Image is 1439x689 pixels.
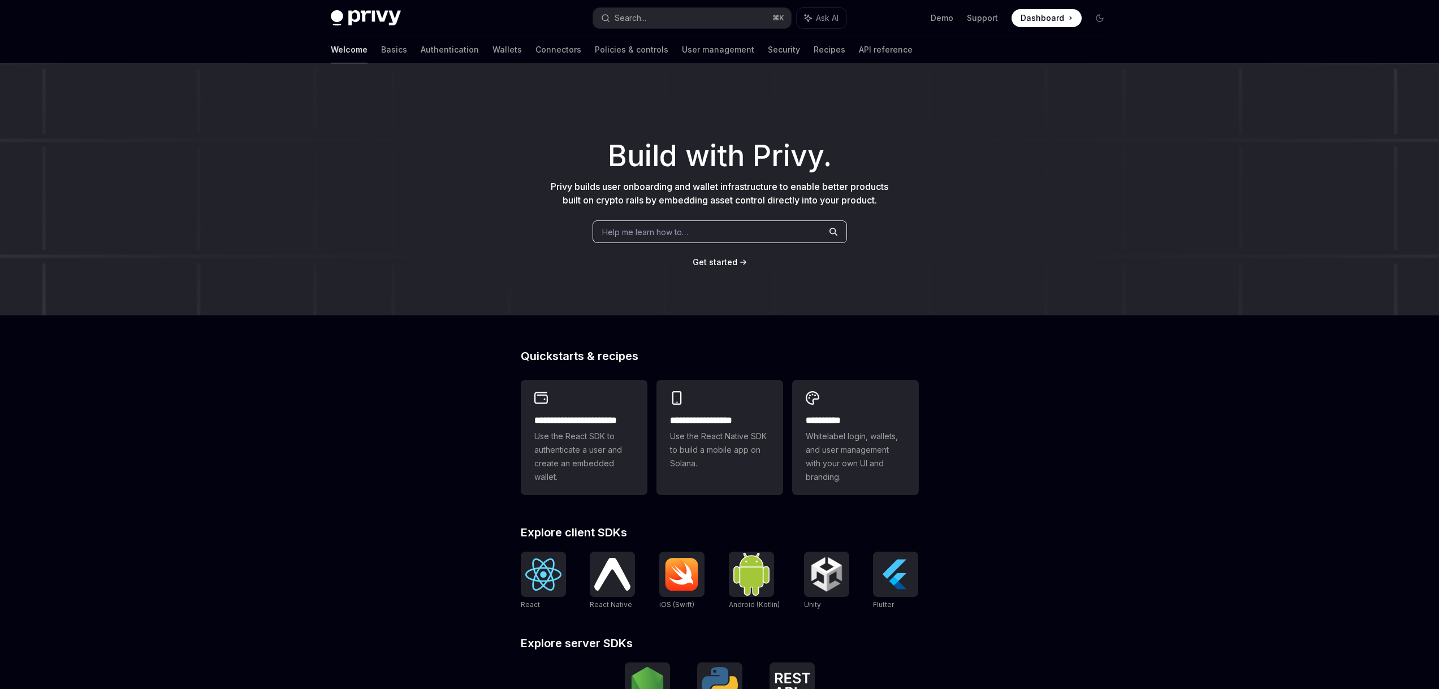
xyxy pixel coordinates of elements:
a: Recipes [814,36,845,63]
img: Unity [809,556,845,592]
span: Ask AI [816,12,839,24]
a: Get started [693,257,737,268]
span: Unity [804,600,821,609]
a: Basics [381,36,407,63]
a: Support [967,12,998,24]
a: Connectors [535,36,581,63]
span: Use the React Native SDK to build a mobile app on Solana. [670,430,770,470]
a: Wallets [492,36,522,63]
span: Quickstarts & recipes [521,350,638,362]
span: Android (Kotlin) [729,600,780,609]
span: Whitelabel login, wallets, and user management with your own UI and branding. [806,430,905,484]
a: ReactReact [521,552,566,610]
a: Android (Kotlin)Android (Kotlin) [729,552,780,610]
span: Dashboard [1021,12,1064,24]
a: Policies & controls [595,36,668,63]
span: Help me learn how to… [602,226,688,238]
button: Search...⌘K [593,8,791,28]
img: Flutter [878,556,914,592]
span: Flutter [873,600,894,609]
span: Explore server SDKs [521,638,633,649]
span: ⌘ K [772,14,784,23]
span: Use the React SDK to authenticate a user and create an embedded wallet. [534,430,634,484]
span: Explore client SDKs [521,527,627,538]
span: Get started [693,257,737,267]
a: Welcome [331,36,368,63]
a: React NativeReact Native [590,552,635,610]
a: iOS (Swift)iOS (Swift) [659,552,705,610]
span: React Native [590,600,632,609]
span: iOS (Swift) [659,600,694,609]
img: React [525,558,561,591]
a: **** *****Whitelabel login, wallets, and user management with your own UI and branding. [792,380,919,495]
span: React [521,600,540,609]
a: Dashboard [1012,9,1082,27]
img: React Native [594,558,630,590]
img: dark logo [331,10,401,26]
span: Privy builds user onboarding and wallet infrastructure to enable better products built on crypto ... [551,181,888,206]
div: Search... [615,11,646,25]
a: User management [682,36,754,63]
a: Demo [931,12,953,24]
button: Toggle dark mode [1091,9,1109,27]
button: Ask AI [797,8,846,28]
span: Build with Privy. [608,146,832,166]
a: **** **** **** ***Use the React Native SDK to build a mobile app on Solana. [656,380,783,495]
a: FlutterFlutter [873,552,918,610]
img: Android (Kotlin) [733,553,770,595]
a: API reference [859,36,913,63]
img: iOS (Swift) [664,557,700,591]
a: Authentication [421,36,479,63]
a: Security [768,36,800,63]
a: UnityUnity [804,552,849,610]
